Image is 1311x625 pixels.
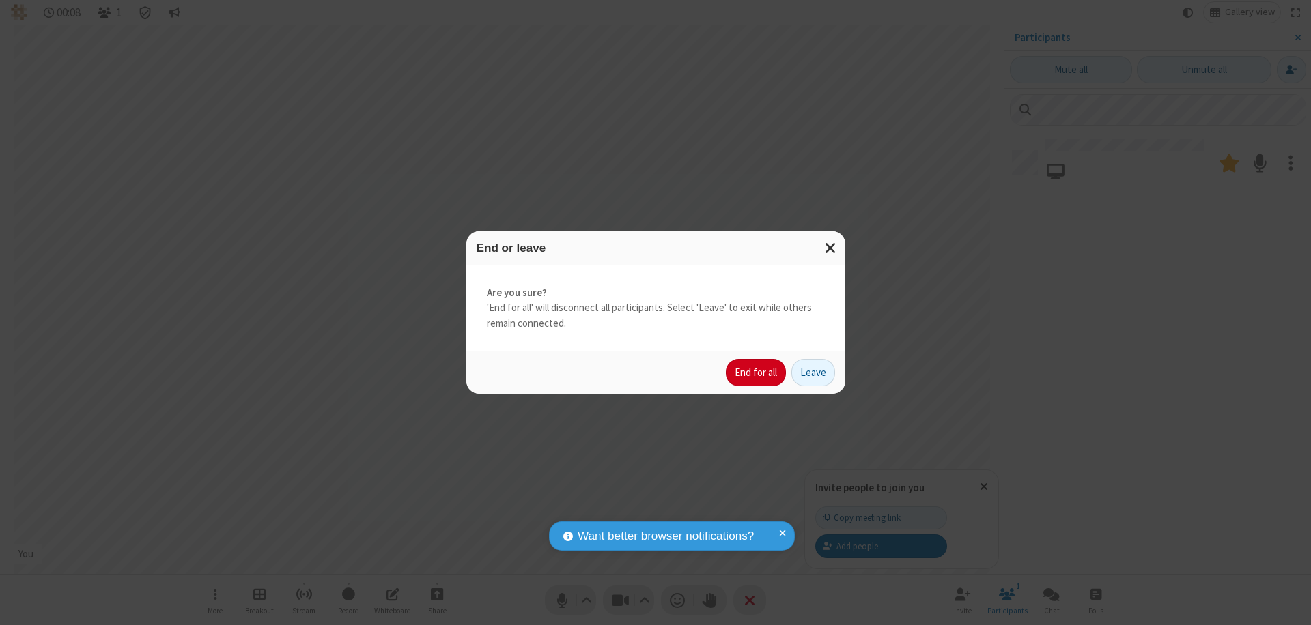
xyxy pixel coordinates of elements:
h3: End or leave [477,242,835,255]
div: 'End for all' will disconnect all participants. Select 'Leave' to exit while others remain connec... [466,265,845,352]
button: Close modal [817,231,845,265]
button: End for all [726,359,786,386]
strong: Are you sure? [487,285,825,301]
span: Want better browser notifications? [578,527,754,545]
button: Leave [791,359,835,386]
